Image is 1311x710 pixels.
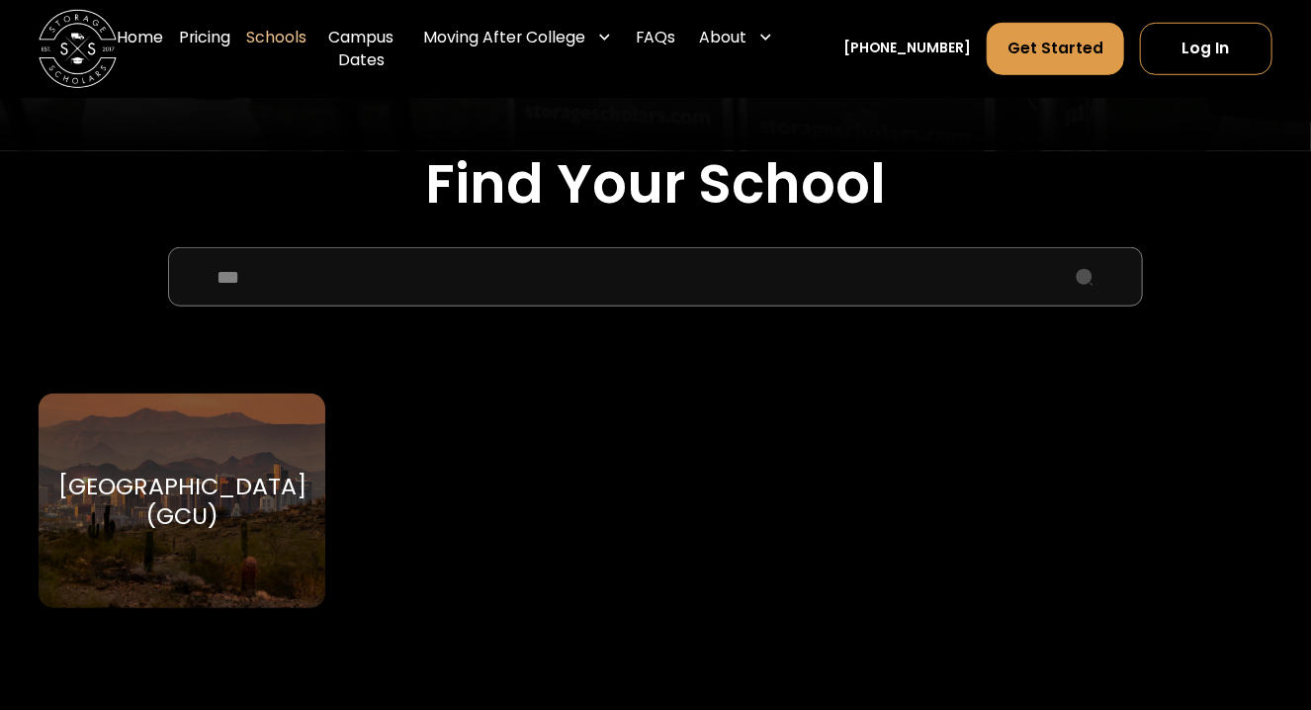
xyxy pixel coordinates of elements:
[637,10,676,88] a: FAQs
[39,10,117,88] img: Storage Scholars main logo
[179,10,230,88] a: Pricing
[1140,23,1272,75] a: Log In
[58,472,306,530] div: [GEOGRAPHIC_DATA] (GCU)
[117,10,163,88] a: Home
[423,26,585,49] div: Moving After College
[321,10,399,88] a: Campus Dates
[39,10,117,88] a: home
[691,10,781,64] div: About
[246,10,306,88] a: Schools
[699,26,746,49] div: About
[39,247,1271,654] form: School Select Form
[416,10,621,64] div: Moving After College
[39,394,325,608] a: Go to selected school
[844,39,972,59] a: [PHONE_NUMBER]
[39,151,1271,217] h2: Find Your School
[987,23,1123,75] a: Get Started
